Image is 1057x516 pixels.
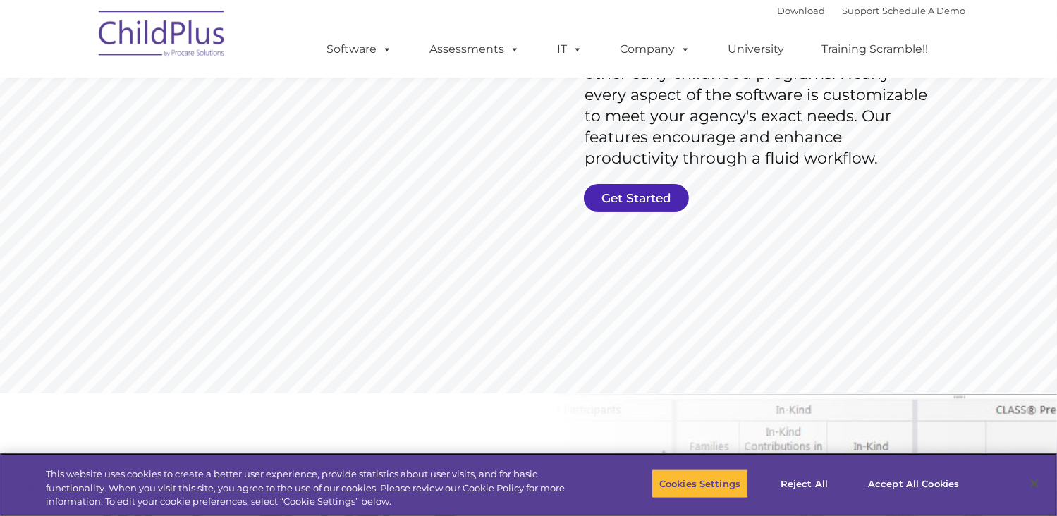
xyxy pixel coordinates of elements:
[416,35,534,63] a: Assessments
[92,1,233,71] img: ChildPlus by Procare Solutions
[313,35,407,63] a: Software
[544,35,597,63] a: IT
[46,467,581,509] div: This website uses cookies to create a better user experience, provide statistics about user visit...
[760,469,848,498] button: Reject All
[843,5,880,16] a: Support
[652,469,748,498] button: Cookies Settings
[606,35,705,63] a: Company
[883,5,966,16] a: Schedule A Demo
[778,5,966,16] font: |
[585,21,934,169] rs-layer: ChildPlus is an all-in-one software solution for Head Start, EHS, Migrant, State Pre-K, or other ...
[860,469,967,498] button: Accept All Cookies
[808,35,943,63] a: Training Scramble!!
[1019,468,1050,499] button: Close
[778,5,826,16] a: Download
[584,184,689,212] a: Get Started
[714,35,799,63] a: University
